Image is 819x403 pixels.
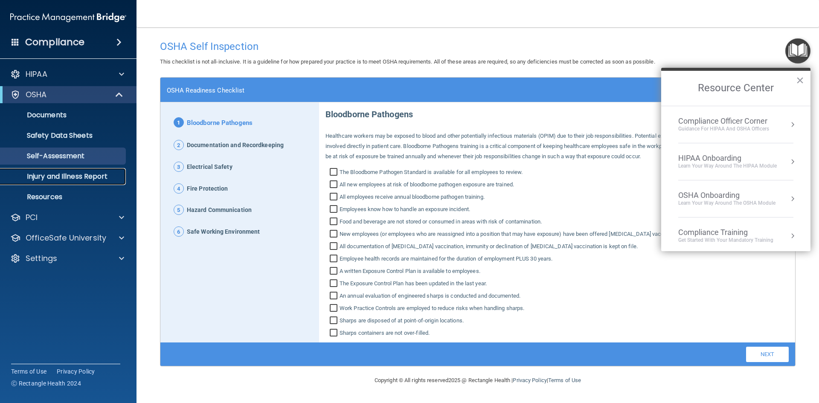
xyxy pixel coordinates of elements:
[187,205,252,216] span: Hazard Communication
[330,293,340,301] input: An annual evaluation of engineered sharps is conducted and documented.
[10,90,124,100] a: OSHA
[661,68,810,251] div: Resource Center
[330,194,340,202] input: All employees receive annual bloodborne pathogen training.
[6,172,122,181] p: Injury and Illness Report
[187,140,284,151] span: Documentation and Recordkeeping
[678,154,777,163] div: HIPAA Onboarding
[10,253,124,264] a: Settings
[325,102,789,122] p: Bloodborne Pathogens
[26,233,106,243] p: OfficeSafe University
[6,131,122,140] p: Safety Data Sheets
[785,38,810,64] button: Open Resource Center
[678,162,777,170] div: Learn Your Way around the HIPAA module
[340,316,464,326] span: Sharps are disposed of at point‐of‐origin locations.
[340,204,470,215] span: Employees know how to handle an exposure incident.
[10,212,124,223] a: PCI
[678,200,775,207] div: Learn your way around the OSHA module
[548,377,581,383] a: Terms of Use
[678,116,769,126] div: Compliance Officer Corner
[671,342,809,377] iframe: Drift Widget Chat Controller
[340,303,524,313] span: Work Practice Controls are employed to reduce risks when handling sharps.
[340,217,542,227] span: Food and beverage are not stored or consumed in areas with risk of contamination.
[187,117,253,129] span: Bloodborne Pathogens
[322,367,633,394] div: Copyright © All rights reserved 2025 @ Rectangle Health | |
[174,183,184,194] span: 4
[340,254,552,264] span: Employee health records are maintained for the duration of employment PLUS 30 years.
[340,241,638,252] span: All documentation of [MEDICAL_DATA] vaccination, immunity or declination of [MEDICAL_DATA] vaccin...
[330,255,340,264] input: Employee health records are maintained for the duration of employment PLUS 30 years.
[26,90,47,100] p: OSHA
[174,162,184,172] span: 3
[160,58,655,65] span: This checklist is not all-inclusive. It is a guideline for how prepared your practice is to meet ...
[340,229,780,239] span: New employees (or employees who are reassigned into a position that may have exposure) have been ...
[325,131,789,162] p: Healthcare workers may be exposed to blood and other potentially infectious materials (OPIM) due ...
[167,87,244,94] h4: OSHA Readiness Checklist
[174,226,184,237] span: 6
[174,205,184,215] span: 5
[174,140,184,150] span: 2
[330,206,340,215] input: Employees know how to handle an exposure incident.
[57,367,95,376] a: Privacy Policy
[26,212,38,223] p: PCI
[26,69,47,79] p: HIPAA
[26,253,57,264] p: Settings
[678,125,769,133] div: Guidance for HIPAA and OSHA Officers
[187,162,232,173] span: Electrical Safety
[678,191,775,200] div: OSHA Onboarding
[340,180,514,190] span: All new employees at risk of bloodborne pathogen exposure are trained.
[678,237,773,244] div: Get Started with your mandatory training
[330,330,340,338] input: Sharps containers are not over‐filled.
[6,111,122,119] p: Documents
[340,167,523,177] span: The Bloodborne Pathogen Standard is available for all employees to review.
[330,317,340,326] input: Sharps are disposed of at point‐of‐origin locations.
[187,183,228,194] span: Fire Protection
[330,243,340,252] input: All documentation of [MEDICAL_DATA] vaccination, immunity or declination of [MEDICAL_DATA] vaccin...
[340,291,520,301] span: An annual evaluation of engineered sharps is conducted and documented.
[330,218,340,227] input: Food and beverage are not stored or consumed in areas with risk of contamination.
[330,231,340,239] input: New employees (or employees who are reassigned into a position that may have exposure) have been ...
[340,328,430,338] span: Sharps containers are not over‐filled.
[330,169,340,177] input: The Bloodborne Pathogen Standard is available for all employees to review.
[340,266,480,276] span: A written Exposure Control Plan is available to employees.
[6,193,122,201] p: Resources
[330,268,340,276] input: A written Exposure Control Plan is available to employees.
[340,278,487,289] span: The Exposure Control Plan has been updated in the last year.
[661,71,810,106] h2: Resource Center
[160,41,796,52] h4: OSHA Self Inspection
[796,73,804,87] button: Close
[340,192,485,202] span: All employees receive annual bloodborne pathogen training.
[330,280,340,289] input: The Exposure Control Plan has been updated in the last year.
[10,233,124,243] a: OfficeSafe University
[174,117,184,128] span: 1
[187,226,260,238] span: Safe Working Environment
[6,152,122,160] p: Self-Assessment
[25,36,84,48] h4: Compliance
[513,377,546,383] a: Privacy Policy
[330,305,340,313] input: Work Practice Controls are employed to reduce risks when handling sharps.
[11,367,46,376] a: Terms of Use
[330,181,340,190] input: All new employees at risk of bloodborne pathogen exposure are trained.
[10,69,124,79] a: HIPAA
[10,9,126,26] img: PMB logo
[678,228,773,237] div: Compliance Training
[11,379,81,388] span: Ⓒ Rectangle Health 2024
